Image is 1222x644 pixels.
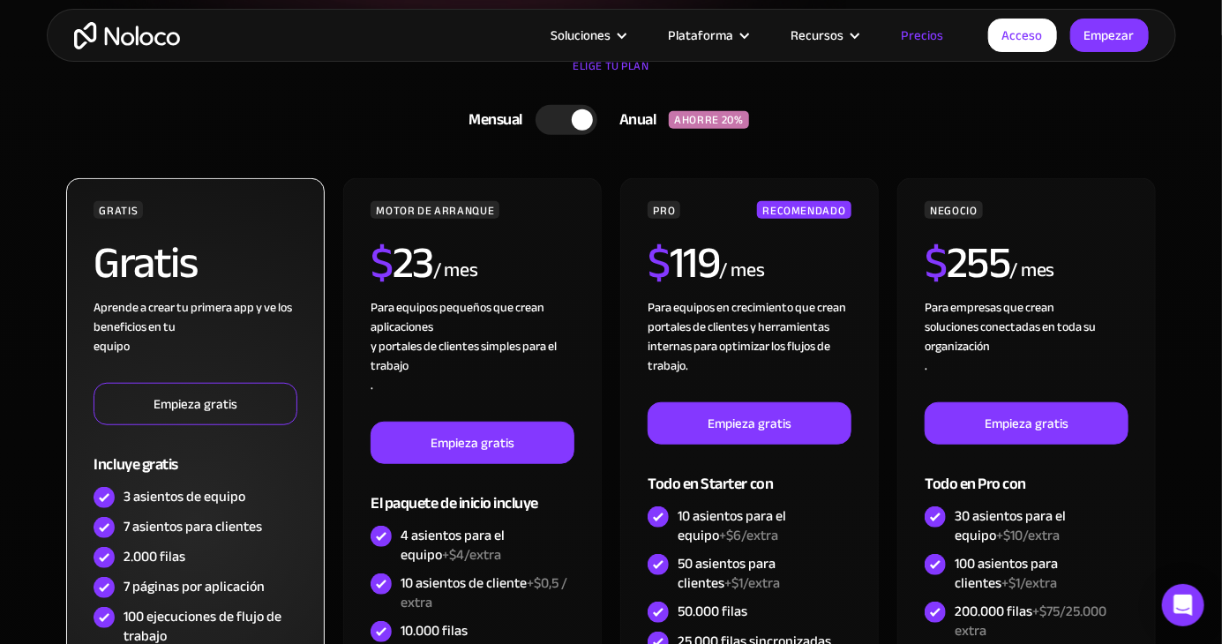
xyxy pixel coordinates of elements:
font: 10.000 filas [401,618,468,644]
font: . [925,354,927,378]
font: 100 asientos para clientes [955,550,1058,596]
a: Precios [880,24,966,47]
font: Empezar [1084,23,1135,48]
font: / mes [719,251,764,288]
font: Todo en Starter con [648,469,773,498]
font: AHORRE 20% [674,109,743,131]
font: +$4/extra [442,542,501,568]
div: Plataforma [647,24,769,47]
font: / mes [1009,251,1054,288]
font: NEGOCIO [930,200,977,221]
font: Incluye gratis [94,450,177,479]
font: Acceso [1002,23,1043,48]
font: 10 asientos de cliente [401,570,527,596]
font: 3 asientos de equipo [124,483,245,510]
a: Acceso [988,19,1057,52]
font: $ [648,221,670,304]
a: hogar [74,22,180,49]
font: Empieza gratis [985,411,1068,436]
font: 4 asientos para el equipo [401,522,505,568]
div: Soluciones [529,24,647,47]
font: 50.000 filas [678,598,747,625]
font: $ [925,221,947,304]
font: / mes [433,251,478,288]
font: Empieza gratis [708,411,791,436]
font: Anual [619,105,656,134]
div: Open Intercom Messenger [1162,584,1204,626]
div: Recursos [769,24,880,47]
font: GRATIS [99,200,138,221]
font: Mensual [469,105,522,134]
font: 119 [670,221,720,304]
font: PRO [653,200,675,221]
font: +$1/extra [1001,570,1057,596]
font: Para equipos pequeños que crean aplicaciones [371,296,544,339]
font: 7 páginas por aplicación [124,573,265,600]
font: Para empresas que crean [925,296,1054,319]
font: +$1/extra [724,570,780,596]
font: +$6/extra [719,522,778,549]
font: soluciones conectadas en toda su organización [925,315,1096,358]
font: $ [371,221,393,304]
font: 255 [947,221,1010,304]
a: Empieza gratis [648,402,851,445]
font: Aprende a crear tu primera app y ve los beneficios en tu [94,296,292,339]
font: Todo en Pro con [925,469,1026,498]
font: equipo [94,334,130,358]
font: Recursos [791,23,844,48]
a: Empieza gratis [94,383,296,425]
font: Empieza gratis [154,392,237,416]
font: 10 asientos para el equipo [678,503,786,549]
font: +$0,5 / extra [401,570,567,616]
font: 50 asientos para clientes [678,550,776,596]
font: 2.000 filas [124,543,185,570]
font: 30 asientos para el equipo [955,503,1066,549]
font: Soluciones [551,23,611,48]
font: . [371,373,373,397]
a: Empieza gratis [371,422,574,464]
font: 23 [393,221,433,304]
font: MOTOR DE ARRANQUE [376,200,494,221]
font: Plataforma [669,23,734,48]
a: Empezar [1070,19,1149,52]
font: +$10/extra [996,522,1060,549]
font: RECOMENDADO [762,200,845,221]
font: Gratis [94,221,197,304]
font: +$75/25.000 extra [955,598,1106,644]
font: 200.000 filas [955,598,1032,625]
font: Para equipos en crecimiento que crean portales de clientes y herramientas internas para optimizar... [648,296,846,378]
font: Precios [902,23,944,48]
font: Empieza gratis [431,431,514,455]
font: 7 asientos para clientes [124,513,262,540]
font: El paquete de inicio incluye [371,489,538,518]
a: Empieza gratis [925,402,1128,445]
font: y portales de clientes simples para el trabajo [371,334,557,378]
